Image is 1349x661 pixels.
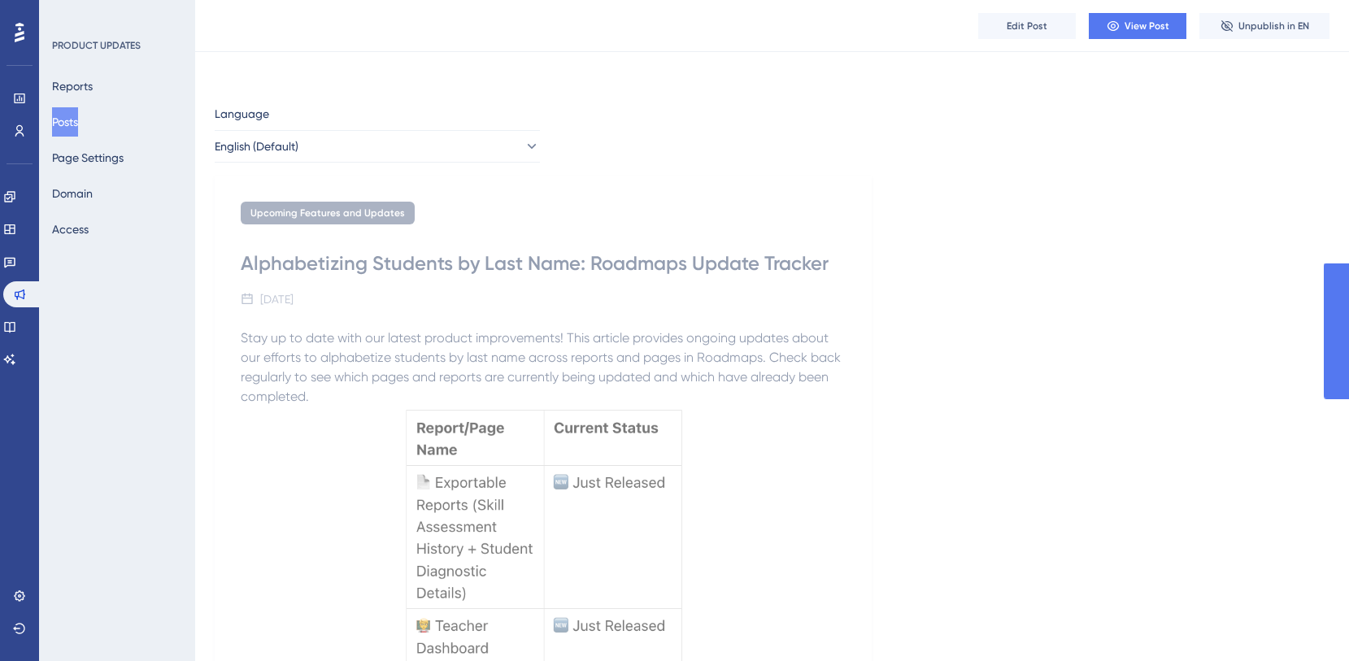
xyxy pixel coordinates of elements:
span: Stay up to date with our latest product improvements! This article provides ongoing updates about... [241,330,844,404]
button: Page Settings [52,143,124,172]
button: Edit Post [978,13,1076,39]
div: Upcoming Features and Updates [241,202,415,224]
button: Reports [52,72,93,101]
div: [DATE] [260,289,294,309]
button: View Post [1089,13,1186,39]
button: Access [52,215,89,244]
span: Unpublish in EN [1238,20,1309,33]
div: PRODUCT UPDATES [52,39,141,52]
span: Edit Post [1007,20,1047,33]
span: View Post [1125,20,1169,33]
button: Unpublish in EN [1199,13,1329,39]
span: Language [215,104,269,124]
button: Posts [52,107,78,137]
div: Alphabetizing Students by Last Name: Roadmaps Update Tracker [241,250,846,276]
button: English (Default) [215,130,540,163]
button: Domain [52,179,93,208]
span: English (Default) [215,137,298,156]
iframe: UserGuiding AI Assistant Launcher [1281,597,1329,646]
